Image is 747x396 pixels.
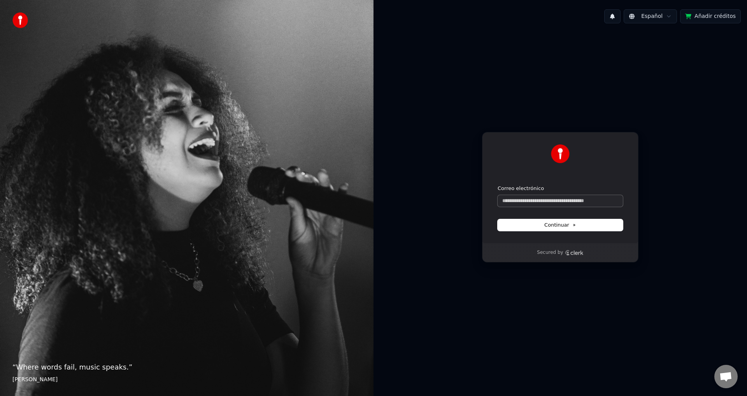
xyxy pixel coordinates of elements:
[680,9,741,23] button: Añadir créditos
[12,362,361,373] p: “ Where words fail, music speaks. ”
[12,376,361,384] footer: [PERSON_NAME]
[551,144,570,163] img: Youka
[714,365,738,388] div: Chat abierto
[12,12,28,28] img: youka
[498,185,544,192] label: Correo electrónico
[498,219,623,231] button: Continuar
[565,250,584,255] a: Clerk logo
[537,250,563,256] p: Secured by
[544,222,576,229] span: Continuar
